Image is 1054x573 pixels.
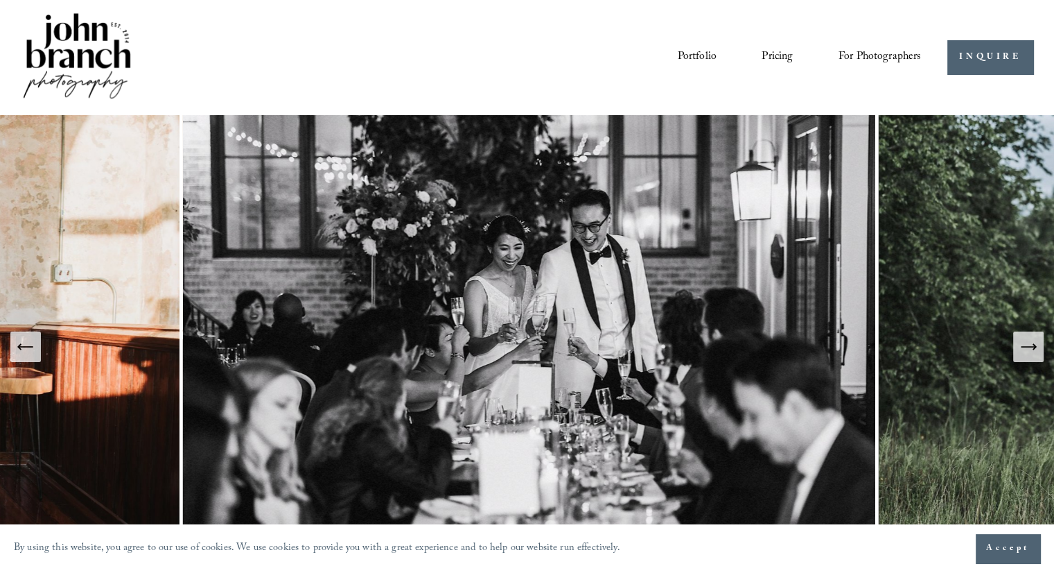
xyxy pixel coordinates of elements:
[14,539,620,559] p: By using this website, you agree to our use of cookies. We use cookies to provide you with a grea...
[838,46,922,69] a: folder dropdown
[838,46,922,68] span: For Photographers
[947,40,1033,74] a: INQUIRE
[976,534,1040,563] button: Accept
[986,542,1030,556] span: Accept
[21,10,133,104] img: John Branch IV Photography
[677,46,716,69] a: Portfolio
[10,332,41,362] button: Previous Slide
[762,46,793,69] a: Pricing
[1013,332,1044,362] button: Next Slide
